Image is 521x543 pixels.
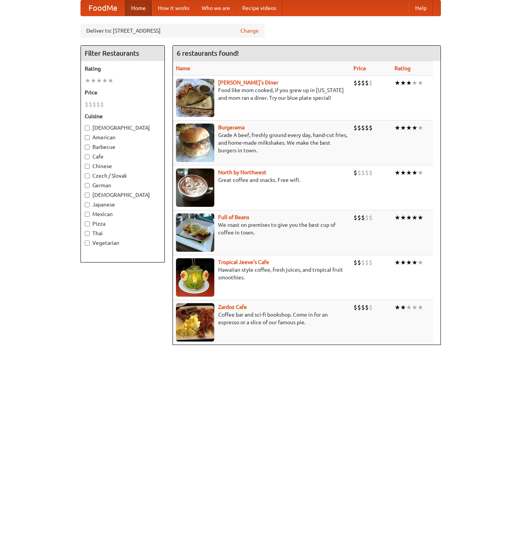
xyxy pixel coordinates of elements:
[85,134,161,141] label: American
[357,258,361,267] li: $
[81,46,164,61] h4: Filter Restaurants
[365,124,369,132] li: $
[365,168,369,177] li: $
[357,79,361,87] li: $
[417,303,423,312] li: ★
[176,168,214,207] img: north.jpg
[394,168,400,177] li: ★
[218,79,278,86] b: [PERSON_NAME]'s Diner
[417,213,423,222] li: ★
[417,258,423,267] li: ★
[406,124,412,132] li: ★
[412,213,417,222] li: ★
[85,154,90,159] input: Cafe
[412,303,417,312] li: ★
[96,100,100,109] li: $
[394,213,400,222] li: ★
[85,220,161,228] label: Pizza
[353,124,357,132] li: $
[406,213,412,222] li: ★
[85,182,161,189] label: German
[85,124,161,132] label: [DEMOGRAPHIC_DATA]
[176,221,347,236] p: We roast on premises to give you the best cup of coffee in town.
[394,65,411,71] a: Rating
[357,213,361,222] li: $
[85,172,161,180] label: Czech / Slovak
[85,100,89,109] li: $
[361,79,365,87] li: $
[357,303,361,312] li: $
[369,303,373,312] li: $
[353,168,357,177] li: $
[85,212,90,217] input: Mexican
[85,143,161,151] label: Barbecue
[176,176,347,184] p: Great coffee and snacks. Free wifi.
[176,258,214,297] img: jeeves.jpg
[218,304,247,310] a: Zardoz Cafe
[85,229,161,237] label: Thai
[100,100,104,109] li: $
[406,168,412,177] li: ★
[361,213,365,222] li: $
[357,168,361,177] li: $
[361,168,365,177] li: $
[85,241,90,246] input: Vegetarian
[218,259,269,265] a: Tropical Jeeve's Cafe
[176,86,347,102] p: Food like mom cooked, if you grew up in [US_STATE] and mom ran a diner. Try our blue plate special!
[177,50,239,57] ng-pluralize: 6 restaurants found!
[85,191,161,199] label: [DEMOGRAPHIC_DATA]
[365,258,369,267] li: $
[417,168,423,177] li: ★
[369,79,373,87] li: $
[369,258,373,267] li: $
[85,221,90,226] input: Pizza
[369,168,373,177] li: $
[218,124,245,130] b: Burgerama
[81,0,125,16] a: FoodMe
[125,0,152,16] a: Home
[85,112,161,120] h5: Cuisine
[394,124,400,132] li: ★
[176,124,214,162] img: burgerama.jpg
[81,24,265,38] div: Deliver to: [STREET_ADDRESS]
[85,89,161,96] h5: Price
[353,258,357,267] li: $
[108,76,113,85] li: ★
[218,214,249,220] a: Full of Beans
[176,131,347,154] p: Grade A beef, freshly ground every day, hand-cut fries, and home-made milkshakes. We make the bes...
[85,193,90,198] input: [DEMOGRAPHIC_DATA]
[85,202,90,207] input: Japanese
[365,213,369,222] li: $
[102,76,108,85] li: ★
[353,213,357,222] li: $
[236,0,282,16] a: Recipe videos
[412,168,417,177] li: ★
[176,79,214,117] img: sallys.jpg
[240,27,259,35] a: Change
[353,65,366,71] a: Price
[394,79,400,87] li: ★
[361,124,365,132] li: $
[85,231,90,236] input: Thai
[412,258,417,267] li: ★
[176,311,347,326] p: Coffee bar and sci-fi bookshop. Come in for an espresso or a slice of our famous pie.
[369,213,373,222] li: $
[85,164,90,169] input: Chinese
[176,65,190,71] a: Name
[400,213,406,222] li: ★
[400,168,406,177] li: ★
[400,124,406,132] li: ★
[85,135,90,140] input: American
[85,173,90,178] input: Czech / Slovak
[196,0,236,16] a: Who we are
[361,303,365,312] li: $
[85,210,161,218] label: Mexican
[85,76,90,85] li: ★
[357,124,361,132] li: $
[85,239,161,247] label: Vegetarian
[218,169,266,175] b: North by Northwest
[412,79,417,87] li: ★
[85,125,90,130] input: [DEMOGRAPHIC_DATA]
